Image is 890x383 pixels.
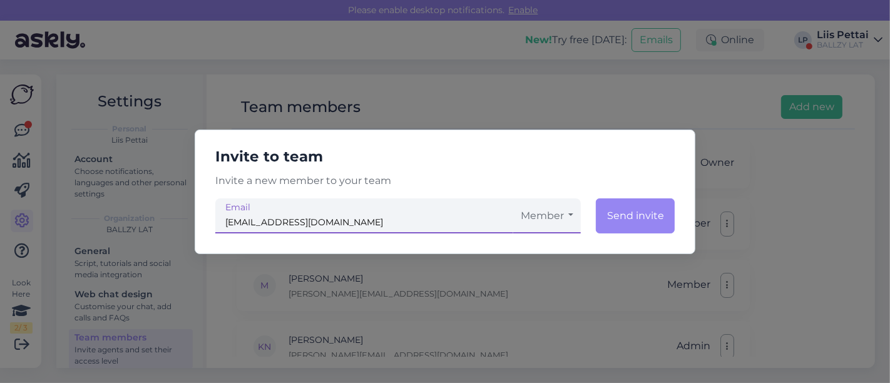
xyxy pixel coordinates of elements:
h5: Invite to team [205,145,685,168]
button: Member [513,198,581,233]
button: Send invite [596,198,675,233]
p: Invite a new member to your team [205,173,685,188]
small: Email [225,201,250,214]
input: work@email.com [215,198,513,233]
